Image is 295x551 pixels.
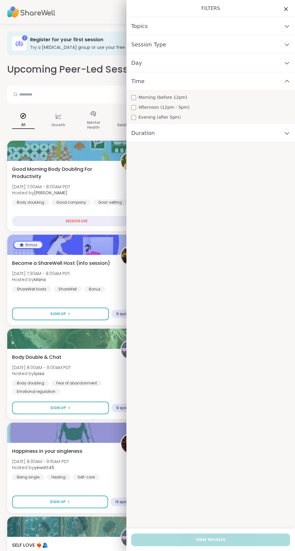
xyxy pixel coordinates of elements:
[7,63,148,76] h2: Upcoming Peer-Led Sessions
[50,405,66,411] span: Sign Up
[12,365,71,371] span: [DATE] 8:00AM - 9:00AM PDT
[12,542,48,549] span: SELF LOVE ❤️‍🔥🫂
[121,246,140,265] img: Mana
[34,371,44,377] b: lyssa
[51,380,102,386] div: Fear of abandonment
[47,474,70,480] div: Healing
[196,537,225,543] span: View Results
[12,166,114,180] span: Good Morning Body Doubling For Productivity
[12,190,70,196] span: Hosted by
[14,242,42,248] div: Bonus
[12,496,108,508] button: Sign Up
[131,77,144,86] span: Time
[30,36,279,43] h3: Register for your first session
[121,340,140,359] img: lyssa
[121,152,140,171] img: Adrienne_QueenOfTheDawn
[116,312,136,316] span: 9 spots left
[12,465,69,471] span: Hosted by
[12,216,141,226] div: SESSION LIVE
[12,474,44,480] div: Being single
[12,380,49,386] div: Body doubling
[34,277,46,283] b: Mana
[131,534,290,546] button: View Results
[131,59,142,67] span: Day
[73,474,100,480] div: Self-care
[116,405,136,410] span: 9 spots left
[12,459,69,465] span: [DATE] 8:30AM - 9:15AM PDT
[50,311,66,317] span: Sign Up
[12,260,110,267] span: Become a ShareWell Host (info session)
[131,129,155,137] span: Duration
[12,184,70,190] span: [DATE] 7:00AM - 8:00AM PDT
[131,5,290,12] h1: Filters
[138,104,189,111] span: Afternoon (12pm - 5pm)
[7,2,55,23] img: ShareWell Nav Logo
[131,40,166,49] span: Session Type
[117,121,143,129] p: Relationships
[34,190,67,196] b: [PERSON_NAME]
[34,465,54,471] b: yewatt45
[82,119,105,131] p: Mental Health
[22,35,27,41] div: 1
[12,402,109,414] button: Sign Up
[12,286,51,292] div: ShareWell Hosts
[51,121,65,129] p: Growth
[12,371,71,377] span: Hosted by
[51,199,91,205] div: Good company
[12,121,35,129] p: All
[121,528,140,547] img: lyssa
[50,499,66,505] span: Sign Up
[12,271,70,277] span: [DATE] 7:30AM - 8:00AM PDT
[131,22,148,30] span: Topics
[30,44,279,50] h3: Try a [MEDICAL_DATA] group or use your free Pro credit.
[54,286,82,292] div: ShareWell
[138,94,187,101] span: Morning (before 12pm)
[138,114,181,121] span: Evening (after 5pm)
[12,448,82,455] span: Happiness in your singleness
[121,434,140,453] img: yewatt45
[115,499,136,504] span: 13 spots left
[12,199,49,205] div: Body doubling
[12,308,109,320] button: Sign Up
[84,286,105,292] div: Bonus
[12,354,61,361] span: Body Double & Chat
[12,389,60,395] div: Emotional regulation
[93,199,127,205] div: Goal-setting
[12,277,70,283] span: Hosted by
